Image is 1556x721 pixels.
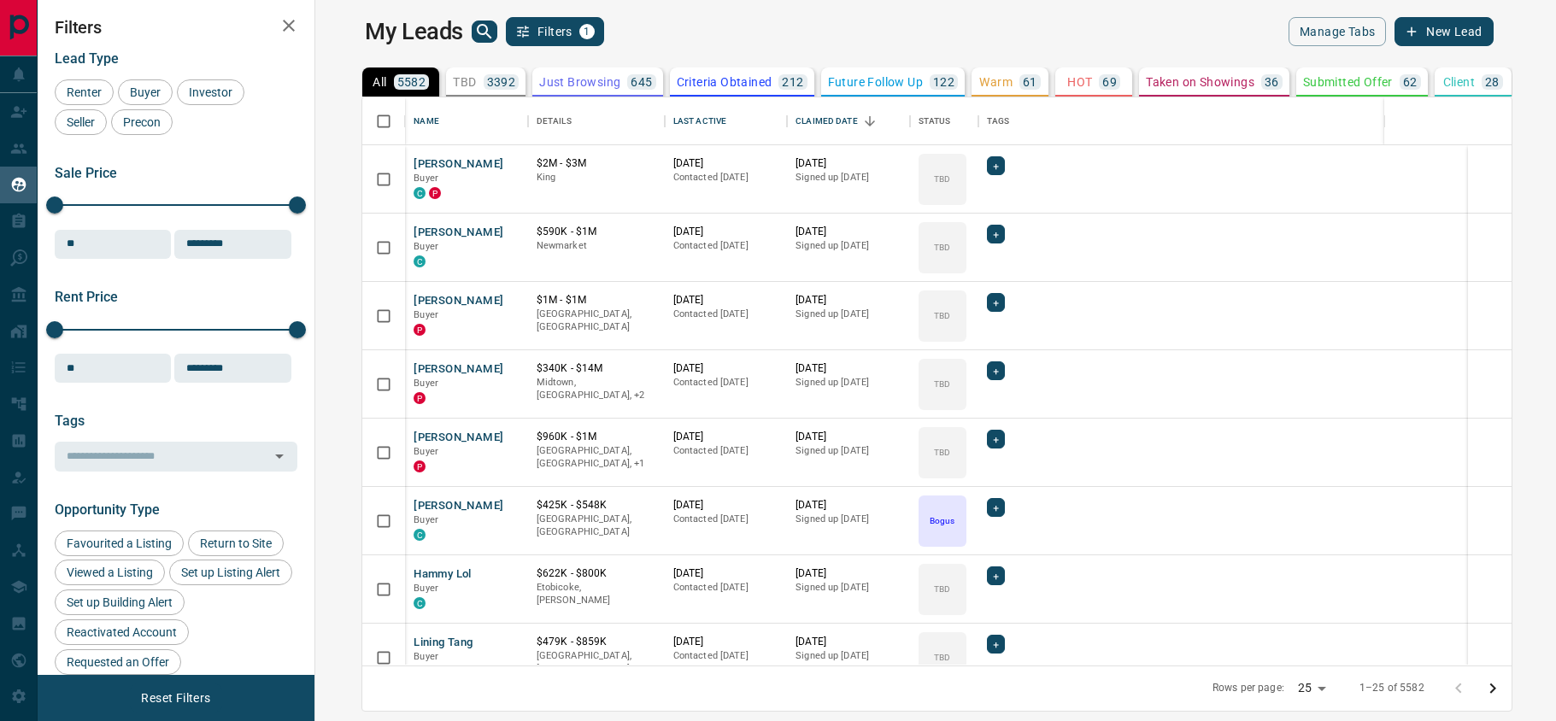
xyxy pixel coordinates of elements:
[61,655,175,669] span: Requested an Offer
[414,225,503,241] button: [PERSON_NAME]
[537,513,656,539] p: [GEOGRAPHIC_DATA], [GEOGRAPHIC_DATA]
[796,498,901,513] p: [DATE]
[993,226,999,243] span: +
[55,165,117,181] span: Sale Price
[169,560,292,585] div: Set up Listing Alert
[414,597,426,609] div: condos.ca
[55,649,181,675] div: Requested an Offer
[1023,76,1037,88] p: 61
[539,76,620,88] p: Just Browsing
[1403,76,1418,88] p: 62
[673,361,778,376] p: [DATE]
[673,498,778,513] p: [DATE]
[673,97,726,145] div: Last Active
[414,187,426,199] div: condos.ca
[796,225,901,239] p: [DATE]
[930,514,954,527] p: Bogus
[673,308,778,321] p: Contacted [DATE]
[1511,440,1536,466] button: more
[987,635,1005,654] div: +
[414,498,503,514] button: [PERSON_NAME]
[414,361,503,378] button: [PERSON_NAME]
[910,97,978,145] div: Status
[796,156,901,171] p: [DATE]
[993,294,999,311] span: +
[987,566,1005,585] div: +
[177,79,244,105] div: Investor
[934,173,950,185] p: TBD
[183,85,238,99] span: Investor
[61,566,159,579] span: Viewed a Listing
[537,225,656,239] p: $590K - $1M
[673,513,778,526] p: Contacted [DATE]
[414,529,426,541] div: condos.ca
[506,17,604,46] button: Filters1
[414,430,503,446] button: [PERSON_NAME]
[581,26,593,38] span: 1
[537,444,656,471] p: Toronto
[1511,372,1536,397] button: more
[537,649,656,676] p: [GEOGRAPHIC_DATA], [GEOGRAPHIC_DATA]
[796,97,858,145] div: Claimed Date
[987,225,1005,243] div: +
[267,444,291,468] button: Open
[673,293,778,308] p: [DATE]
[796,513,901,526] p: Signed up [DATE]
[414,173,438,184] span: Buyer
[796,293,901,308] p: [DATE]
[414,583,438,594] span: Buyer
[537,293,656,308] p: $1M - $1M
[673,430,778,444] p: [DATE]
[796,239,901,253] p: Signed up [DATE]
[537,156,656,171] p: $2M - $3M
[61,85,108,99] span: Renter
[414,635,473,651] button: Lining Tang
[993,431,999,448] span: +
[414,293,503,309] button: [PERSON_NAME]
[978,97,1469,145] div: Tags
[993,157,999,174] span: +
[987,97,1010,145] div: Tags
[673,581,778,595] p: Contacted [DATE]
[537,308,656,334] p: [GEOGRAPHIC_DATA], [GEOGRAPHIC_DATA]
[55,289,118,305] span: Rent Price
[373,76,386,88] p: All
[796,581,901,595] p: Signed up [DATE]
[934,583,950,595] p: TBD
[631,76,652,88] p: 645
[1359,681,1424,695] p: 1–25 of 5582
[537,376,656,402] p: East Gwillimbury, Innisfil
[55,530,184,556] div: Favourited a Listing
[1213,681,1284,695] p: Rows per page:
[537,581,656,607] p: Etobicoke, [PERSON_NAME]
[537,566,656,581] p: $622K - $800K
[796,308,901,321] p: Signed up [DATE]
[188,530,284,556] div: Return to Site
[933,76,954,88] p: 122
[537,361,656,376] p: $340K - $14M
[1102,76,1117,88] p: 69
[934,309,950,322] p: TBD
[673,444,778,458] p: Contacted [DATE]
[397,76,426,88] p: 5582
[1511,235,1536,261] button: more
[1289,17,1386,46] button: Manage Tabs
[414,460,426,472] div: property.ca
[194,536,278,550] span: Return to Site
[414,241,438,252] span: Buyer
[55,501,160,518] span: Opportunity Type
[537,97,572,145] div: Details
[782,76,803,88] p: 212
[528,97,665,145] div: Details
[487,76,516,88] p: 3392
[993,499,999,516] span: +
[1291,676,1332,700] div: 25
[1146,76,1254,88] p: Taken on Showings
[537,498,656,513] p: $425K - $548K
[673,649,778,663] p: Contacted [DATE]
[673,239,778,253] p: Contacted [DATE]
[537,430,656,444] p: $960K - $1M
[673,171,778,185] p: Contacted [DATE]
[537,239,656,253] p: Newmarket
[414,324,426,336] div: property.ca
